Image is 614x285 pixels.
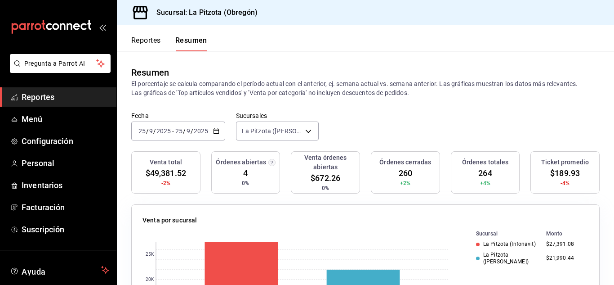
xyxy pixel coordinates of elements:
label: Fecha [131,113,225,119]
div: La Pitzota ([PERSON_NAME]) [476,252,539,265]
span: 0% [322,184,329,192]
p: Venta por sucursal [142,216,197,225]
input: -- [149,127,153,135]
span: $672.26 [311,172,340,184]
span: Inventarios [22,179,109,191]
label: Sucursales [236,113,319,119]
span: Pregunta a Parrot AI [24,59,97,68]
span: Configuración [22,135,109,147]
span: +2% [400,179,410,187]
span: -4% [561,179,570,187]
span: 264 [478,167,492,179]
span: / [183,127,186,135]
span: - [172,127,174,135]
td: $21,990.44 [543,250,588,267]
span: 260 [399,167,412,179]
div: La Pitzota (Infonavit) [476,241,539,247]
input: -- [175,127,183,135]
td: $27,391.08 [543,239,588,250]
h3: Órdenes cerradas [379,158,431,167]
span: -2% [161,179,170,187]
button: Reportes [131,36,161,51]
a: Pregunta a Parrot AI [6,65,111,75]
div: navigation tabs [131,36,207,51]
text: 20K [146,277,154,282]
p: El porcentaje se calcula comparando el período actual con el anterior, ej. semana actual vs. sema... [131,79,600,97]
button: Pregunta a Parrot AI [10,54,111,73]
span: Suscripción [22,223,109,235]
span: / [191,127,193,135]
h3: Ticket promedio [541,158,589,167]
span: +4% [480,179,490,187]
span: 0% [242,179,249,187]
span: $49,381.52 [146,167,186,179]
button: open_drawer_menu [99,23,106,31]
div: Resumen [131,66,169,79]
input: -- [186,127,191,135]
span: Menú [22,113,109,125]
h3: Venta total [150,158,182,167]
span: Reportes [22,91,109,103]
th: Sucursal [462,229,543,239]
th: Monto [543,229,588,239]
span: / [146,127,149,135]
span: / [153,127,156,135]
input: -- [138,127,146,135]
button: Resumen [175,36,207,51]
h3: Venta órdenes abiertas [295,153,356,172]
input: ---- [193,127,209,135]
span: 4 [243,167,248,179]
input: ---- [156,127,171,135]
span: Ayuda [22,265,98,276]
text: 25K [146,252,154,257]
h3: Sucursal: La Pitzota (Obregón) [149,7,258,18]
h3: Órdenes abiertas [216,158,266,167]
span: $189.93 [550,167,580,179]
span: Personal [22,157,109,169]
span: Facturación [22,201,109,213]
span: La Pitzota ([PERSON_NAME]), La Pitzota (Infonavit) [242,127,302,136]
h3: Órdenes totales [462,158,509,167]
